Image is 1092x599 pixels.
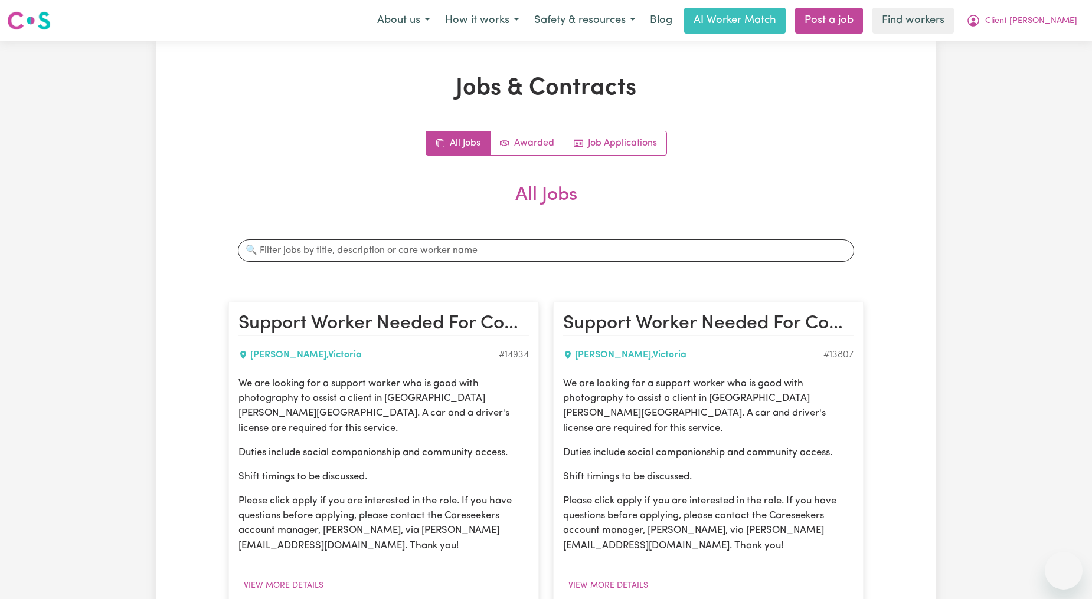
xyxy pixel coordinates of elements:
p: Duties include social companionship and community access. [238,445,529,460]
img: Careseekers logo [7,10,51,31]
p: Please click apply if you are interested in the role. If you have questions before applying, plea... [238,493,529,553]
span: Client [PERSON_NAME] [985,15,1077,28]
button: How it works [437,8,527,33]
a: Find workers [872,8,954,34]
p: We are looking for a support worker who is good with photography to assist a client in [GEOGRAPHI... [563,376,854,436]
a: Blog [643,8,679,34]
p: Duties include social companionship and community access. [563,445,854,460]
button: My Account [959,8,1085,33]
a: AI Worker Match [684,8,786,34]
a: All jobs [426,131,491,155]
a: Post a job [795,8,863,34]
a: Active jobs [491,131,564,155]
div: [PERSON_NAME] , Victoria [563,348,823,362]
h2: All Jobs [228,184,864,225]
h2: Support Worker Needed For Community Access In Melton VIC [563,312,854,335]
button: About us [370,8,437,33]
div: [PERSON_NAME] , Victoria [238,348,499,362]
button: Safety & resources [527,8,643,33]
h2: Support Worker Needed For Community Access In Melton VIC [238,312,529,335]
a: Careseekers logo [7,7,51,34]
h1: Jobs & Contracts [228,74,864,103]
iframe: Button to launch messaging window [1045,552,1083,590]
a: Job applications [564,131,666,155]
div: Job ID #14934 [499,348,529,362]
p: Shift timings to be discussed. [563,469,854,484]
p: Please click apply if you are interested in the role. If you have questions before applying, plea... [563,493,854,553]
button: View more details [563,577,653,595]
p: Shift timings to be discussed. [238,469,529,484]
button: View more details [238,577,329,595]
div: Job ID #13807 [823,348,854,362]
input: 🔍 Filter jobs by title, description or care worker name [238,239,854,262]
p: We are looking for a support worker who is good with photography to assist a client in [GEOGRAPHI... [238,376,529,436]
